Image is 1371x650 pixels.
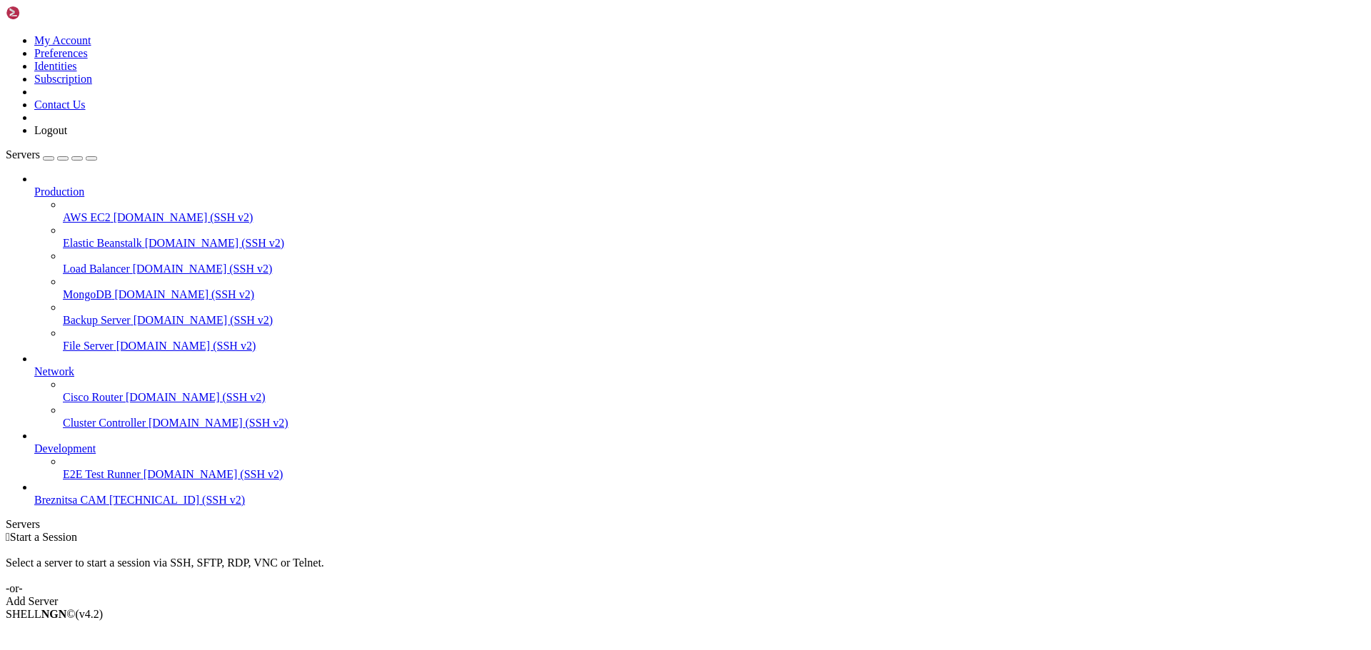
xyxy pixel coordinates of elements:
[63,301,1365,327] li: Backup Server [DOMAIN_NAME] (SSH v2)
[34,60,77,72] a: Identities
[6,544,1365,595] div: Select a server to start a session via SSH, SFTP, RDP, VNC or Telnet. -or-
[6,608,103,620] span: SHELL ©
[34,442,1365,455] a: Development
[63,404,1365,430] li: Cluster Controller [DOMAIN_NAME] (SSH v2)
[63,468,141,480] span: E2E Test Runner
[34,365,74,377] span: Network
[6,148,97,161] a: Servers
[133,263,273,275] span: [DOMAIN_NAME] (SSH v2)
[34,494,1365,507] a: Breznitsa CAM [TECHNICAL_ID] (SSH v2)
[63,314,1365,327] a: Backup Server [DOMAIN_NAME] (SSH v2)
[63,468,1365,481] a: E2E Test Runner [DOMAIN_NAME] (SSH v2)
[63,237,1365,250] a: Elastic Beanstalk [DOMAIN_NAME] (SSH v2)
[63,224,1365,250] li: Elastic Beanstalk [DOMAIN_NAME] (SSH v2)
[34,98,86,111] a: Contact Us
[63,417,146,429] span: Cluster Controller
[63,275,1365,301] li: MongoDB [DOMAIN_NAME] (SSH v2)
[63,378,1365,404] li: Cisco Router [DOMAIN_NAME] (SSH v2)
[63,263,130,275] span: Load Balancer
[6,6,88,20] img: Shellngn
[34,47,88,59] a: Preferences
[10,531,77,543] span: Start a Session
[34,186,1365,198] a: Production
[63,340,114,352] span: File Server
[34,173,1365,352] li: Production
[6,531,10,543] span: 
[63,263,1365,275] a: Load Balancer [DOMAIN_NAME] (SSH v2)
[116,340,256,352] span: [DOMAIN_NAME] (SSH v2)
[149,417,288,429] span: [DOMAIN_NAME] (SSH v2)
[63,288,1365,301] a: MongoDB [DOMAIN_NAME] (SSH v2)
[63,288,111,300] span: MongoDB
[63,455,1365,481] li: E2E Test Runner [DOMAIN_NAME] (SSH v2)
[126,391,266,403] span: [DOMAIN_NAME] (SSH v2)
[34,442,96,455] span: Development
[63,391,1365,404] a: Cisco Router [DOMAIN_NAME] (SSH v2)
[34,73,92,85] a: Subscription
[6,595,1365,608] div: Add Server
[34,481,1365,507] li: Breznitsa CAM [TECHNICAL_ID] (SSH v2)
[63,237,142,249] span: Elastic Beanstalk
[34,352,1365,430] li: Network
[34,430,1365,481] li: Development
[114,211,253,223] span: [DOMAIN_NAME] (SSH v2)
[63,250,1365,275] li: Load Balancer [DOMAIN_NAME] (SSH v2)
[63,327,1365,352] li: File Server [DOMAIN_NAME] (SSH v2)
[34,186,84,198] span: Production
[63,198,1365,224] li: AWS EC2 [DOMAIN_NAME] (SSH v2)
[41,608,67,620] b: NGN
[6,148,40,161] span: Servers
[34,124,67,136] a: Logout
[34,365,1365,378] a: Network
[63,391,123,403] span: Cisco Router
[144,468,283,480] span: [DOMAIN_NAME] (SSH v2)
[34,34,91,46] a: My Account
[63,340,1365,352] a: File Server [DOMAIN_NAME] (SSH v2)
[114,288,254,300] span: [DOMAIN_NAME] (SSH v2)
[63,211,111,223] span: AWS EC2
[145,237,285,249] span: [DOMAIN_NAME] (SSH v2)
[63,211,1365,224] a: AWS EC2 [DOMAIN_NAME] (SSH v2)
[34,494,106,506] span: Breznitsa CAM
[6,518,1365,531] div: Servers
[63,314,131,326] span: Backup Server
[134,314,273,326] span: [DOMAIN_NAME] (SSH v2)
[76,608,104,620] span: 4.2.0
[63,417,1365,430] a: Cluster Controller [DOMAIN_NAME] (SSH v2)
[109,494,245,506] span: [TECHNICAL_ID] (SSH v2)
